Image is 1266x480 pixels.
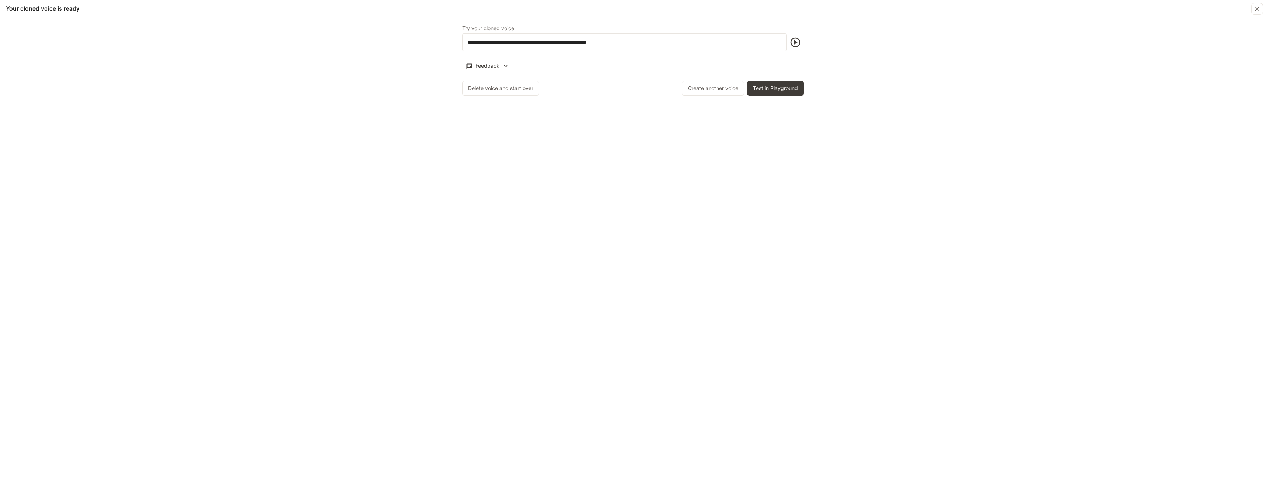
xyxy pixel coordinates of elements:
[462,60,512,72] button: Feedback
[6,4,79,13] h5: Your cloned voice is ready
[682,81,744,96] button: Create another voice
[462,81,539,96] button: Delete voice and start over
[462,26,514,31] p: Try your cloned voice
[747,81,804,96] button: Test in Playground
